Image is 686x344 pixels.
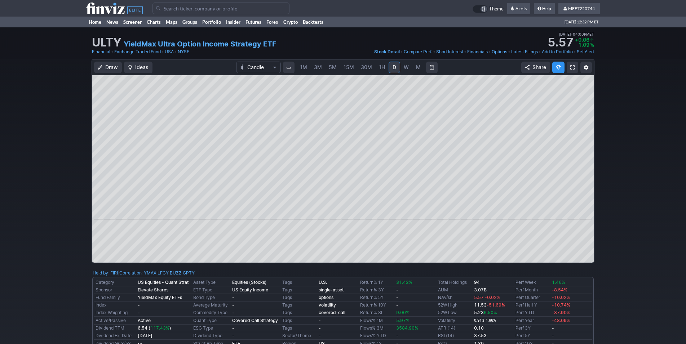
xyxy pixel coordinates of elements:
b: - [396,295,398,300]
span: Stock Detail [374,49,400,54]
b: - [232,295,234,300]
td: Perf Year [514,317,550,325]
td: Index [94,301,136,309]
td: Tags [281,279,317,286]
a: Exchange Traded Fund [114,48,161,55]
td: Tags [281,325,317,332]
b: Active [138,318,151,323]
a: Add to Portfolio [542,48,573,55]
span: 9.00% [396,310,410,315]
td: Perf Quarter [514,294,550,301]
button: Explore new features [552,62,565,73]
b: - [232,310,234,315]
a: LFGY [158,269,169,277]
span: -48.09% [552,318,570,323]
b: - [232,325,234,331]
b: - [552,325,554,331]
a: [DATE] [138,333,152,338]
a: volatility [319,302,336,308]
a: 1H [376,62,388,73]
span: 5.97% [396,318,410,323]
a: Futures [243,17,264,27]
td: Flows% 3M [359,325,395,332]
span: • [571,31,573,37]
span: • [400,48,403,55]
span: -0.02% [485,295,500,300]
span: M [416,64,421,70]
a: Dividend TTM [96,325,124,331]
button: Interval [283,62,295,73]
td: Flows% 1M [359,317,395,325]
span: 1.46% [552,280,565,285]
div: | : [118,269,195,277]
a: NYSE [178,48,189,55]
b: 3.07B [474,287,487,292]
a: Fullscreen [567,62,578,73]
td: Commodity Type [192,309,231,317]
td: Perf Week [514,279,550,286]
td: Asset Type [192,279,231,286]
a: Crypto [281,17,300,27]
td: Perf 3Y [514,325,550,332]
a: FIRI [110,269,118,277]
span: 6.50% [484,310,497,315]
h1: ULTY [92,37,121,48]
a: 1M [297,62,310,73]
td: 52W High [437,301,473,309]
span: W [404,64,409,70]
a: Dividend Ex-Date [96,333,132,338]
span: • [574,48,576,55]
a: Financials [467,48,488,55]
a: M [412,62,424,73]
span: • [174,48,177,55]
span: MFE7220744 [568,6,595,11]
span: 3584.90% [396,325,418,331]
b: - [138,310,140,315]
a: single-asset [319,287,344,292]
a: Options [492,48,507,55]
span: • [433,48,435,55]
a: Latest Filings [511,48,538,55]
td: ETF Type [192,286,231,294]
a: W [400,62,412,73]
span: Candle [247,64,270,71]
a: Short Interest [436,48,463,55]
span: -10.74% [552,302,570,308]
a: Screener [121,17,144,27]
a: GPTY [183,269,195,277]
a: Maps [163,17,180,27]
span: 1M [300,64,307,70]
b: 11.53 [474,302,505,308]
a: Theme [473,5,504,13]
td: Tags [281,286,317,294]
span: D [393,64,396,70]
a: YieldMax Ultra Option Income Strategy ETF [124,39,276,49]
a: 5M [326,62,340,73]
span: 117.43% [150,325,169,331]
a: USA [165,48,174,55]
span: -37.90% [552,310,570,315]
td: 52W Low [437,309,473,317]
td: Sector/Theme [281,332,317,340]
b: - [396,333,398,338]
a: options [319,295,333,300]
td: Average Maturity [192,301,231,309]
span: • [539,48,541,55]
span: % [590,42,594,48]
a: Backtests [300,17,326,27]
span: • [161,48,164,55]
span: 5M [329,64,337,70]
span: 1.09 [578,42,589,48]
td: ATR (14) [437,325,473,332]
b: YieldMax Equity ETFs [138,295,182,300]
span: [DATE] 04:00PM ET [559,31,594,37]
a: 3M [311,62,325,73]
td: Perf 5Y [514,332,550,340]
a: Insider [223,17,243,27]
span: 5.57 [474,295,484,300]
a: Financial [92,48,110,55]
b: 5.23 [474,310,497,315]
